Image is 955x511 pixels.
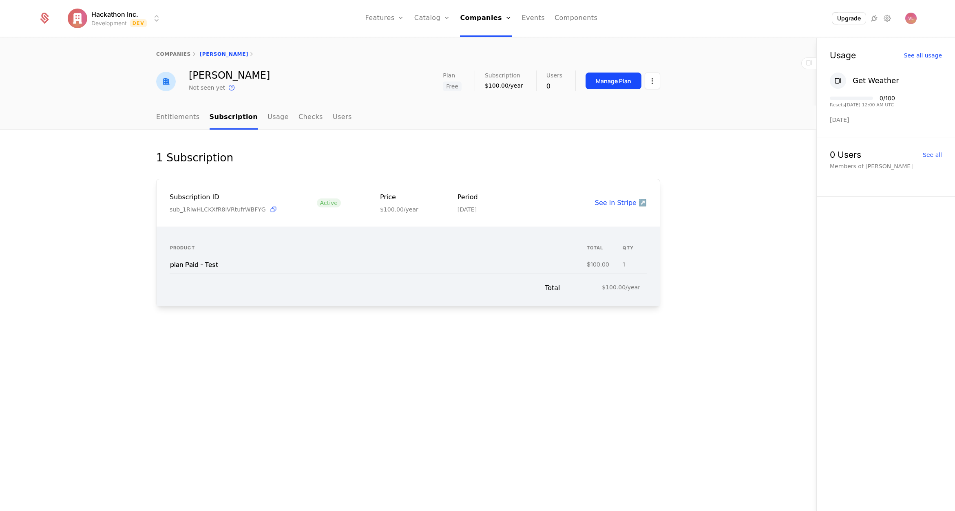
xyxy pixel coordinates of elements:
div: Usage [830,51,856,59]
div: 0 / 100 [880,95,895,101]
div: Resets [DATE] 12:00 AM UTC [830,103,895,107]
div: [PERSON_NAME] [189,70,270,80]
div: $100.00 [587,262,609,267]
span: Active [317,198,341,207]
button: Upgrade [832,13,866,24]
button: Manage Plan [586,73,641,89]
div: [DATE] [458,205,478,214]
a: Subscription [210,106,258,130]
div: $100.00/year [380,205,418,214]
span: sub_1RiwHLCKXfR8iVRtufrWBFYG [170,205,266,214]
div: Price [380,192,418,202]
div: $100.00/year [485,81,523,90]
span: Subscription [485,73,520,78]
a: Settings [882,13,892,23]
div: Subscription ID [170,192,278,202]
th: total [586,240,622,256]
a: See in Stripe ↗️ [595,199,647,207]
th: Product [170,240,586,256]
a: Usage [267,106,289,130]
span: Dev [130,19,147,27]
div: Not seen yet [189,84,225,92]
th: QTY [622,240,647,256]
a: Integrations [869,13,879,23]
button: Open user button [905,13,917,24]
div: Members of [PERSON_NAME] [830,162,942,170]
nav: Main [156,106,660,130]
div: Development [91,19,127,27]
div: Get Weather [853,75,899,86]
div: 0 Users [830,150,861,159]
div: See all usage [904,53,942,58]
span: Free [443,81,462,91]
span: Total [545,283,602,293]
img: Vladyslav Len [905,13,917,24]
a: Checks [298,106,323,130]
div: Manage Plan [596,77,631,85]
div: 1 [623,262,625,267]
a: Users [333,106,352,130]
a: Entitlements [156,106,200,130]
ul: Choose Sub Page [156,106,352,130]
div: See all [923,152,942,158]
img: Hackathon Inc. [68,9,87,28]
a: companies [156,51,191,57]
div: plan Paid - Test [170,261,218,268]
div: 1 Subscription [156,150,233,166]
img: Tom [156,72,176,91]
div: 0 [546,81,562,91]
div: Period [458,192,478,202]
span: Plan [443,73,455,78]
span: Hackathon Inc. [91,9,138,19]
span: $100.00/year [602,283,640,291]
button: Select environment [70,9,161,27]
div: [DATE] [830,116,942,124]
button: Select action [645,73,660,89]
button: Get Weather [830,73,899,89]
span: Users [546,73,562,78]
